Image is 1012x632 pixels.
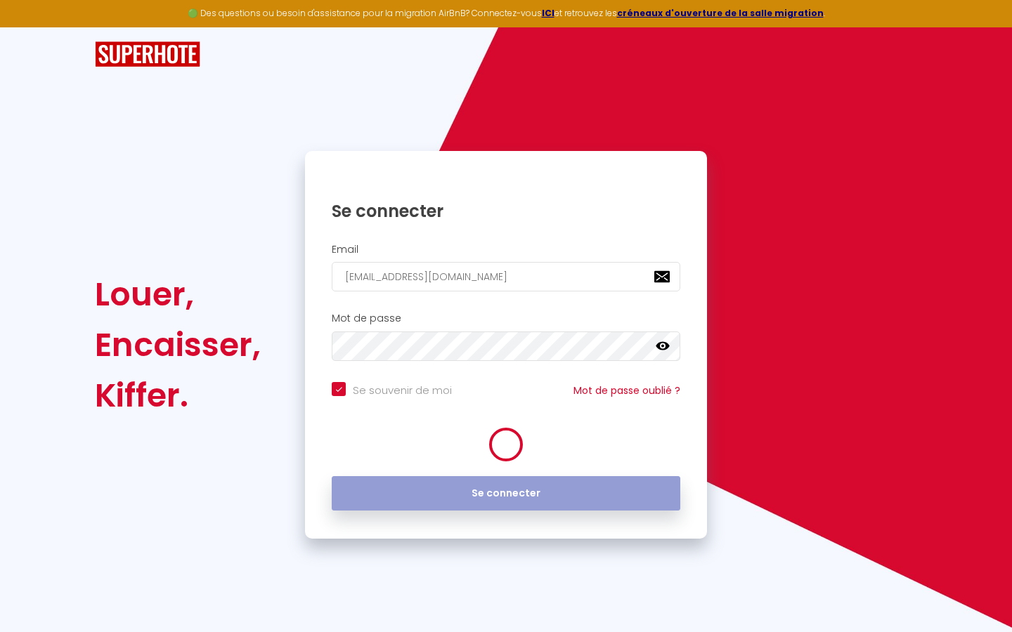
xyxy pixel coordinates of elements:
h2: Mot de passe [332,312,680,324]
div: Louer, [95,269,261,320]
div: Encaisser, [95,320,261,370]
h2: Email [332,244,680,256]
a: créneaux d'ouverture de la salle migration [617,7,824,19]
a: Mot de passe oublié ? [573,383,680,397]
a: ICI [542,7,554,19]
img: SuperHote logo [95,41,200,67]
div: Kiffer. [95,370,261,421]
button: Se connecter [332,476,680,511]
input: Ton Email [332,262,680,291]
button: Ouvrir le widget de chat LiveChat [11,6,53,48]
h1: Se connecter [332,200,680,222]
